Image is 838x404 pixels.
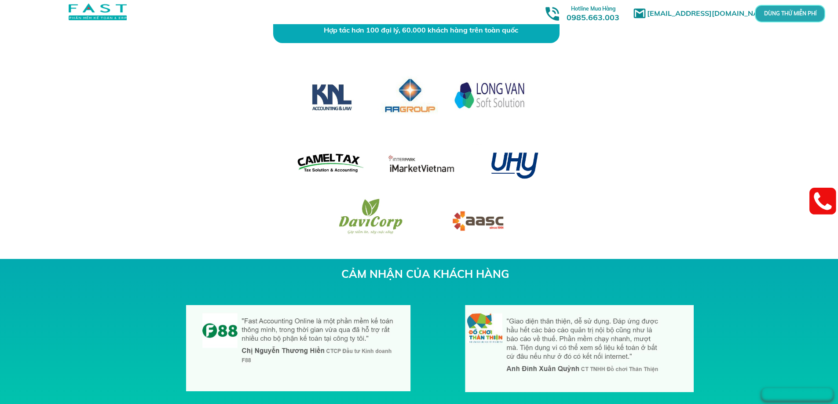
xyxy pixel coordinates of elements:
div: Hợp tác hơn 100 đại lý, 60.000 khách hàng trên toàn quốc [324,25,522,36]
p: DÙNG THỬ MIỄN PHÍ [779,11,800,16]
h1: [EMAIL_ADDRESS][DOMAIN_NAME] [647,8,777,19]
h3: CẢM NHẬN CỦA KHÁCH HÀNG [341,265,512,283]
span: Hotline Mua Hàng [571,5,615,12]
h3: 0985.663.003 [557,3,629,22]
